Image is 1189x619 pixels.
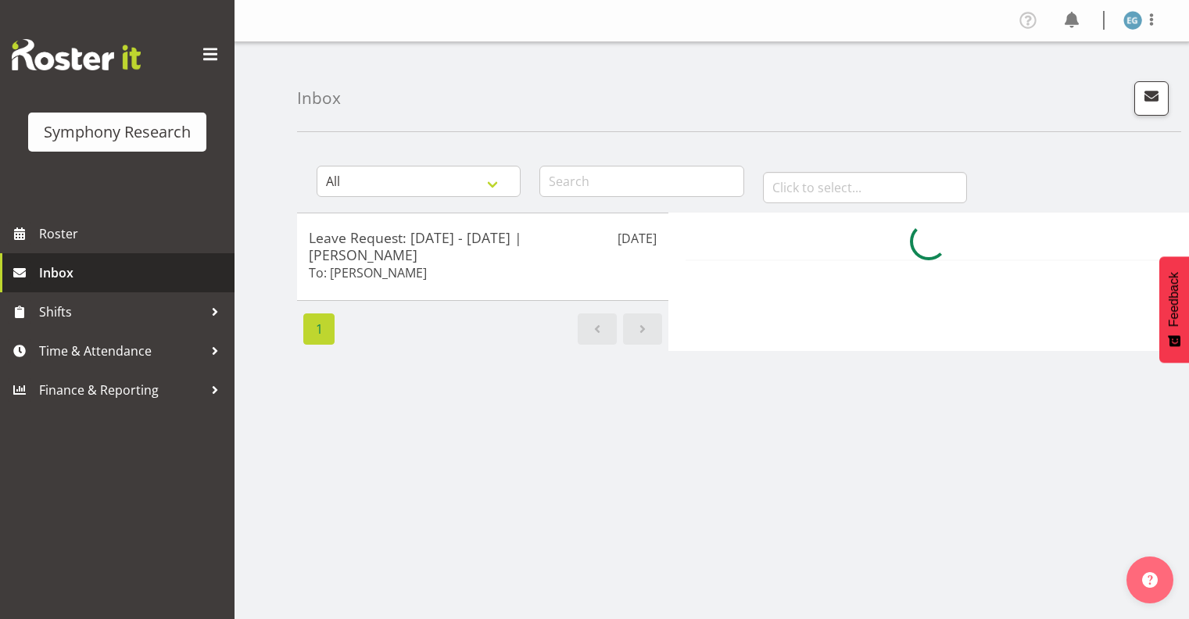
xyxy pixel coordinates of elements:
span: Time & Attendance [39,339,203,363]
input: Click to select... [763,172,967,203]
span: Shifts [39,300,203,324]
button: Feedback - Show survey [1159,256,1189,363]
img: Rosterit website logo [12,39,141,70]
input: Search [539,166,743,197]
span: Finance & Reporting [39,378,203,402]
span: Feedback [1167,272,1181,327]
img: help-xxl-2.png [1142,572,1158,588]
span: Roster [39,222,227,245]
a: Previous page [578,313,617,345]
span: Inbox [39,261,227,284]
a: Next page [623,313,662,345]
h4: Inbox [297,89,341,107]
img: evelyn-gray1866.jpg [1123,11,1142,30]
h6: To: [PERSON_NAME] [309,265,427,281]
p: [DATE] [618,229,657,248]
h5: Leave Request: [DATE] - [DATE] | [PERSON_NAME] [309,229,657,263]
div: Symphony Research [44,120,191,144]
